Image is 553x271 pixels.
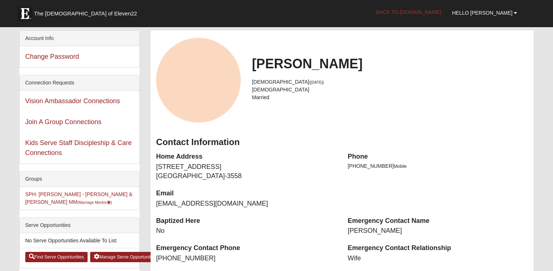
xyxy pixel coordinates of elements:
[156,152,337,162] dt: Home Address
[156,38,241,123] a: View Fullsize Photo
[156,216,337,226] dt: Baptized Here
[25,191,133,205] a: SPH: [PERSON_NAME] - [PERSON_NAME] & [PERSON_NAME] MM(Marriage Mentor)
[25,139,132,156] a: Kids Serve Staff Discipleship & Care Connections
[156,162,337,181] dd: [STREET_ADDRESS] [GEOGRAPHIC_DATA]-3558
[394,164,407,169] span: Mobile
[252,86,528,94] li: [DEMOGRAPHIC_DATA]
[18,6,32,21] img: Eleven22 logo
[20,171,139,187] div: Groups
[20,75,139,91] div: Connection Requests
[156,137,528,148] h3: Contact Information
[156,199,337,209] dd: [EMAIL_ADDRESS][DOMAIN_NAME]
[77,200,112,205] small: (Marriage Mentor )
[348,254,528,263] dd: Wife
[348,216,528,226] dt: Emergency Contact Name
[348,226,528,236] dd: [PERSON_NAME]
[452,10,512,16] span: Hello [PERSON_NAME]
[156,189,337,198] dt: Email
[348,162,528,170] li: [PHONE_NUMBER]
[348,243,528,253] dt: Emergency Contact Relationship
[156,226,337,236] dd: No
[309,80,324,84] small: ([DATE])
[348,152,528,162] dt: Phone
[20,218,139,233] div: Serve Opportunities
[252,94,528,101] li: Married
[25,53,79,60] a: Change Password
[446,4,523,22] a: Hello [PERSON_NAME]
[20,233,139,248] li: No Serve Opportunities Available To List
[371,3,447,21] a: Back to [DOMAIN_NAME]
[252,78,528,86] li: [DEMOGRAPHIC_DATA]
[156,243,337,253] dt: Emergency Contact Phone
[34,10,137,17] span: The [DEMOGRAPHIC_DATA] of Eleven22
[25,118,102,126] a: Join A Group Connections
[90,252,160,262] a: Manage Serve Opportunities
[14,3,161,21] a: The [DEMOGRAPHIC_DATA] of Eleven22
[25,97,120,105] a: Vision Ambassador Connections
[156,254,337,263] dd: [PHONE_NUMBER]
[20,31,139,46] div: Account Info
[252,56,528,72] h2: [PERSON_NAME]
[25,252,88,262] a: Find Serve Opportunities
